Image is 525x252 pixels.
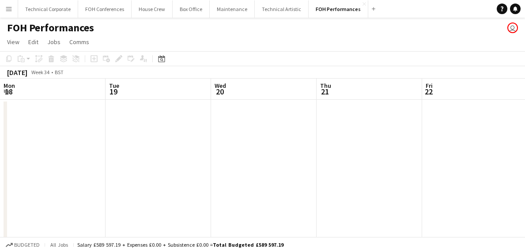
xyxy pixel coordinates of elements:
span: Fri [426,82,433,90]
span: 20 [213,87,226,97]
button: Maintenance [210,0,255,18]
span: 21 [319,87,331,97]
button: Budgeted [4,240,41,250]
div: BST [55,69,64,75]
div: [DATE] [7,68,27,77]
a: Edit [25,36,42,48]
button: House Crew [132,0,173,18]
span: Edit [28,38,38,46]
button: FOH Performances [309,0,368,18]
span: Comms [69,38,89,46]
span: Jobs [47,38,60,46]
a: Jobs [44,36,64,48]
span: Total Budgeted £589 597.19 [213,241,283,248]
span: 18 [2,87,15,97]
span: Mon [4,82,15,90]
span: All jobs [49,241,70,248]
span: 19 [108,87,119,97]
span: Budgeted [14,242,40,248]
span: Wed [215,82,226,90]
button: Technical Artistic [255,0,309,18]
a: Comms [66,36,93,48]
app-user-avatar: Nathan PERM Birdsall [507,23,518,33]
button: Technical Corporate [18,0,78,18]
span: Thu [320,82,331,90]
span: View [7,38,19,46]
span: Tue [109,82,119,90]
a: View [4,36,23,48]
h1: FOH Performances [7,21,94,34]
div: Salary £589 597.19 + Expenses £0.00 + Subsistence £0.00 = [77,241,283,248]
span: Week 34 [29,69,51,75]
button: FOH Conferences [78,0,132,18]
span: 22 [424,87,433,97]
button: Box Office [173,0,210,18]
